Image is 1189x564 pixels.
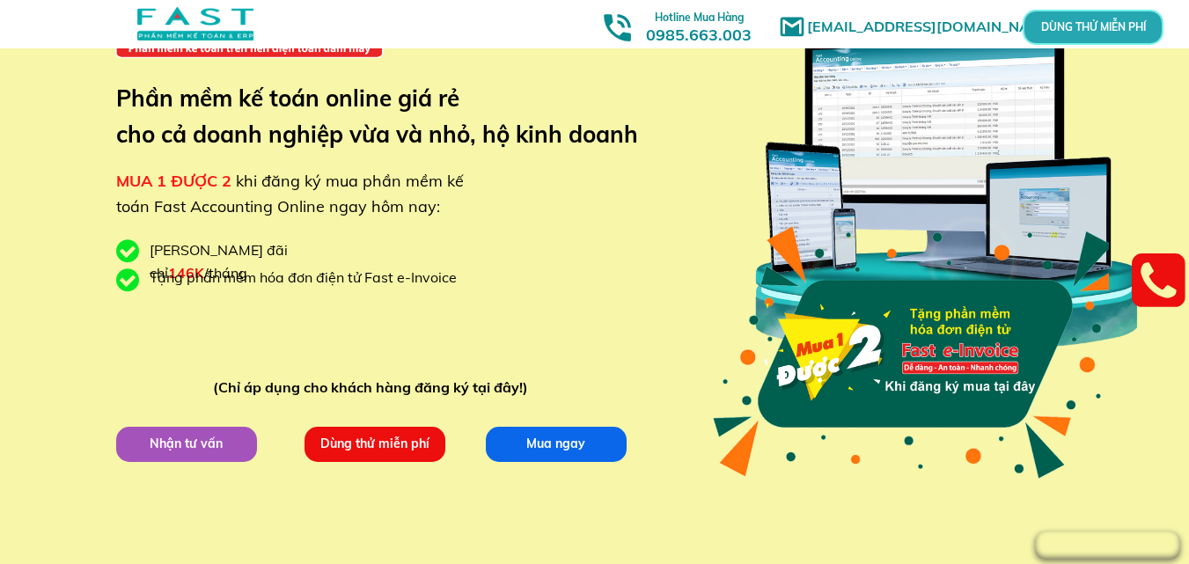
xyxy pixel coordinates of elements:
span: MUA 1 ĐƯỢC 2 [116,171,231,191]
span: 146K [168,264,204,282]
p: Mua ngay [485,426,626,461]
h3: 0985.663.003 [627,6,771,44]
p: Nhận tư vấn [115,426,256,461]
h3: Phần mềm kế toán online giá rẻ cho cả doanh nghiệp vừa và nhỏ, hộ kinh doanh [116,80,664,153]
p: Dùng thử miễn phí [304,426,444,461]
p: DÙNG THỬ MIỄN PHÍ [1071,22,1115,33]
div: [PERSON_NAME] đãi chỉ /tháng [150,239,378,284]
h1: [EMAIL_ADDRESS][DOMAIN_NAME] [807,16,1067,39]
div: (Chỉ áp dụng cho khách hàng đăng ký tại đây!) [213,377,536,399]
span: khi đăng ký mua phần mềm kế toán Fast Accounting Online ngay hôm nay: [116,171,464,216]
div: Tặng phần mềm hóa đơn điện tử Fast e-Invoice [150,267,470,289]
span: Hotline Mua Hàng [655,11,744,24]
